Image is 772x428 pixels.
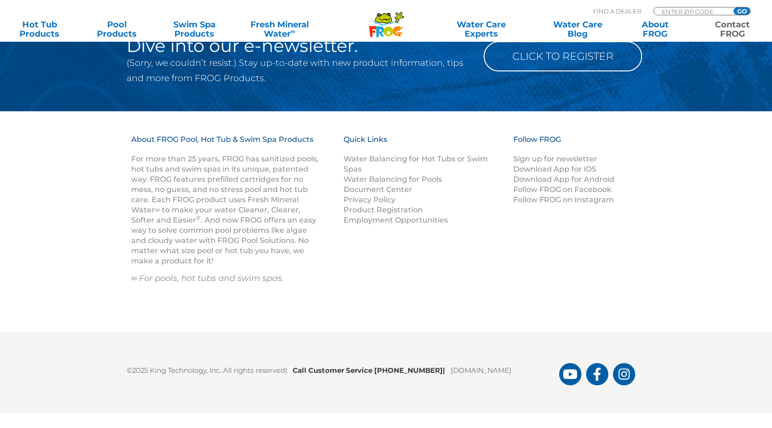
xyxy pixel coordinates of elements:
[344,216,448,224] a: Employment Opportunities
[513,185,612,194] a: Follow FROG on Facebook
[484,41,642,71] a: Click to Register
[559,363,581,385] a: FROG Products You Tube Page
[242,20,317,38] a: Fresh MineralWater∞
[196,214,201,221] sup: ®
[513,154,597,163] a: Sign up for newsletter
[513,175,614,184] a: Download App for Android
[164,20,224,38] a: Swim SpaProducts
[432,20,530,38] a: Water CareExperts
[613,363,635,385] a: FROG Products Instagram Page
[593,7,641,15] p: Find A Dealer
[702,20,763,38] a: ContactFROG
[87,20,147,38] a: PoolProducts
[131,134,320,154] h3: About FROG Pool, Hot Tub & Swim Spa Products
[548,20,608,38] a: Water CareBlog
[513,165,596,173] a: Download App for iOS
[285,366,287,375] span: |
[9,20,70,38] a: Hot TubProducts
[291,27,295,35] sup: ∞
[344,195,396,204] a: Privacy Policy
[443,366,445,375] span: |
[344,185,412,194] a: Document Center
[625,20,685,38] a: AboutFROG
[451,366,511,375] a: [DOMAIN_NAME]
[586,363,608,385] a: FROG Products Facebook Page
[513,195,614,204] a: Follow FROG on Instagram
[131,154,320,266] p: For more than 25 years, FROG has sanitized pools, hot tubs and swim spas in its unique, patented ...
[127,37,470,55] h2: Dive into our e-newsletter.
[513,134,629,154] h3: Follow FROG
[127,55,470,86] p: (Sorry, we couldn’t resist.) Stay up-to-date with new product information, tips and more from FRO...
[131,273,284,283] em: ∞ For pools, hot tubs and swim spas.
[344,154,488,173] a: Water Balancing for Hot Tubs or Swim Spas
[344,134,502,154] h3: Quick Links
[734,7,750,15] input: GO
[661,7,723,15] input: Zip Code Form
[127,360,559,376] p: ©2025 King Technology, Inc. All rights reserved
[344,175,442,184] a: Water Balancing for Pools
[293,366,451,375] b: Call Customer Service [PHONE_NUMBER]
[344,205,423,214] a: Product Registration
